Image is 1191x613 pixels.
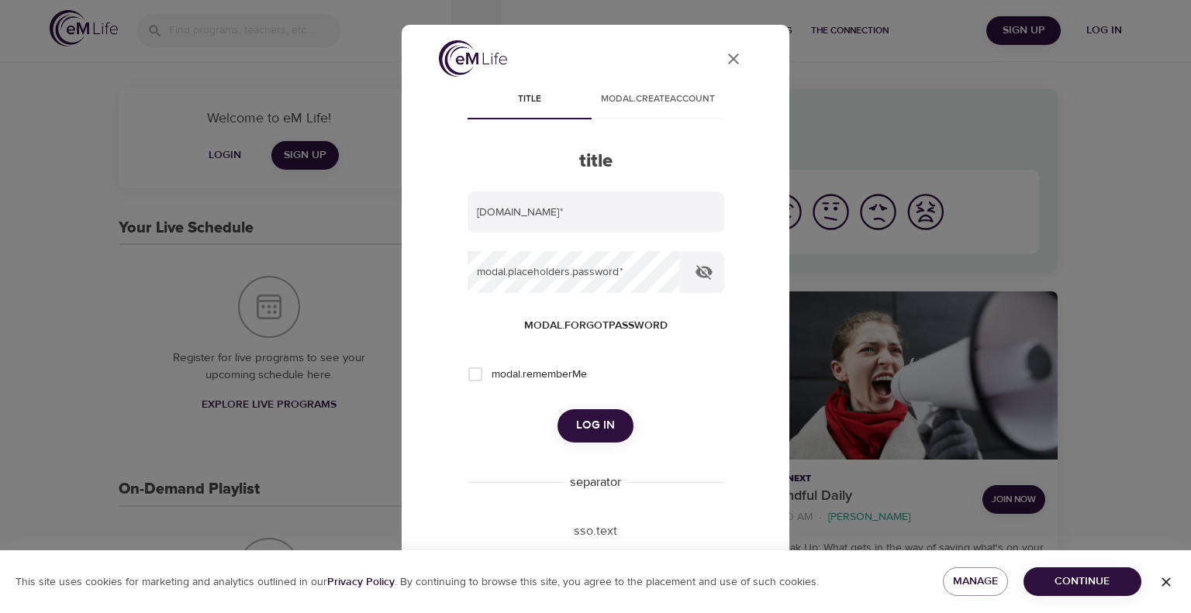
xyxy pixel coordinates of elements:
[468,82,724,119] div: disabled tabs example
[468,150,724,173] h2: title
[477,91,582,108] span: title
[524,316,668,336] span: modal.forgotPassword
[601,91,715,108] span: modal.createAccount
[1036,572,1129,591] span: Continue
[564,474,627,491] div: separator
[492,367,587,383] span: modal.rememberMe
[518,312,674,340] button: modal.forgotPassword
[468,522,724,540] p: sso.text
[955,572,996,591] span: Manage
[558,409,633,442] button: Log in
[576,415,615,436] span: Log in
[327,575,395,589] b: Privacy Policy
[715,40,752,77] button: close
[439,40,507,77] img: logo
